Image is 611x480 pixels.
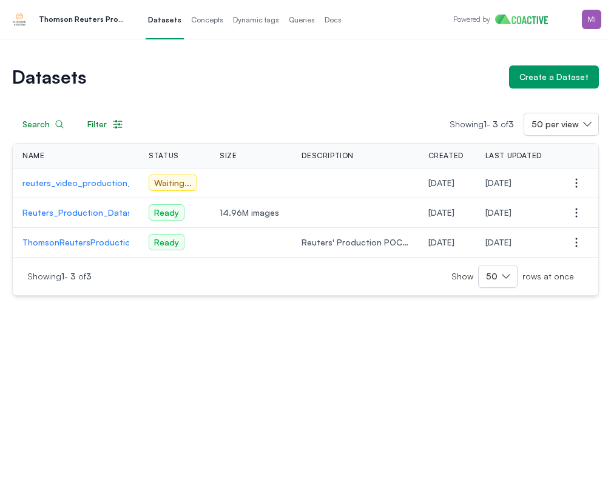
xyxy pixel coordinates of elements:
[302,151,354,161] span: Description
[495,15,558,24] img: Home
[27,270,213,282] p: Showing -
[289,15,315,25] span: Queries
[61,271,64,281] span: 1
[509,65,599,88] button: Create a Dataset
[486,270,498,282] span: 50
[10,10,29,29] img: Thomson Reuters Production
[22,236,129,248] a: ThomsonReutersProduction_POC
[524,113,599,136] button: 50 per view
[519,71,589,83] div: Create a Dataset
[22,207,129,219] a: Reuters_Production_Dataset
[220,207,282,219] span: 14.96M images
[485,151,542,161] span: Last Updated
[478,265,518,288] button: 50
[149,234,184,250] span: Ready
[485,178,511,188] span: Wednesday, August 6, 2025 at 7:25:53 PM UTC
[191,15,223,25] span: Concepts
[149,151,179,161] span: Status
[87,118,124,130] div: Filter
[39,15,126,24] p: Thomson Reuters Production
[428,178,454,188] span: Wednesday, August 6, 2025 at 7:25:53 PM UTC
[86,271,92,281] span: 3
[501,119,514,129] span: of
[22,151,44,161] span: Name
[220,151,237,161] span: Size
[451,270,478,282] span: Show
[453,15,490,24] p: Powered by
[22,118,64,130] div: Search
[518,270,574,282] span: rows at once
[428,237,454,247] span: Tuesday, October 1, 2024 at 8:09:48 PM UTC
[302,236,408,248] span: Reuters' Production POC dataset
[428,151,464,161] span: Created
[12,68,499,85] h1: Datasets
[428,207,454,218] span: Thursday, October 3, 2024 at 3:47:15 PM UTC
[532,118,579,130] span: 50 per view
[77,113,134,136] button: Filter
[148,15,181,25] span: Datasets
[485,237,511,247] span: Wednesday, October 2, 2024 at 6:50:33 PM UTC
[78,271,92,281] span: of
[70,271,76,281] span: 3
[485,207,511,218] span: Tuesday, July 8, 2025 at 6:47:39 PM UTC
[149,204,184,221] span: Ready
[582,10,601,29] img: Menu for the logged in user
[149,175,197,191] span: Waiting ...
[22,177,129,189] a: reuters_video_production_dataset
[508,119,514,129] span: 3
[450,118,524,130] p: Showing -
[484,119,487,129] span: 1
[233,15,279,25] span: Dynamic tags
[493,119,498,129] span: 3
[12,113,75,136] button: Search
